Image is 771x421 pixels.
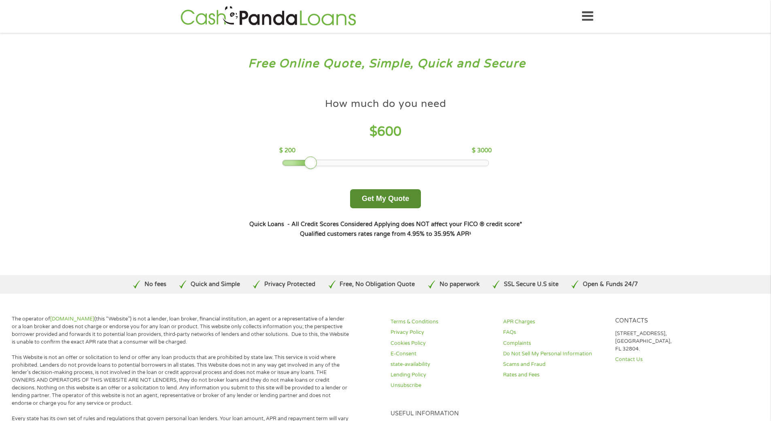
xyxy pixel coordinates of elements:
p: $ 200 [279,146,295,155]
a: E-Consent [391,350,493,358]
p: $ 3000 [472,146,492,155]
strong: Quick Loans - All Credit Scores Considered [249,221,372,228]
a: Terms & Conditions [391,318,493,326]
a: Privacy Policy [391,329,493,336]
a: Contact Us [615,356,718,363]
a: Complaints [503,340,606,347]
h4: How much do you need [325,97,446,111]
a: FAQs [503,329,606,336]
p: Quick and Simple [191,280,240,289]
a: Do Not Sell My Personal Information [503,350,606,358]
a: Rates and Fees [503,371,606,379]
img: GetLoanNow Logo [178,5,359,28]
p: No fees [144,280,166,289]
a: state-availability [391,361,493,368]
p: No paperwork [440,280,480,289]
h4: $ [279,124,492,140]
h4: Contacts [615,317,718,325]
p: Free, No Obligation Quote [340,280,415,289]
button: Get My Quote [350,189,421,208]
p: Open & Funds 24/7 [583,280,638,289]
a: Cookies Policy [391,340,493,347]
strong: Qualified customers rates range from 4.95% to 35.95% APR¹ [300,231,471,237]
h4: Useful Information [391,410,718,418]
span: 600 [377,124,401,139]
p: Privacy Protected [264,280,315,289]
p: This Website is not an offer or solicitation to lend or offer any loan products that are prohibit... [12,354,349,407]
p: The operator of (this “Website”) is not a lender, loan broker, financial institution, an agent or... [12,315,349,346]
h3: Free Online Quote, Simple, Quick and Secure [23,56,748,71]
a: APR Charges [503,318,606,326]
p: SSL Secure U.S site [504,280,559,289]
a: Unsubscribe [391,382,493,389]
a: Scams and Fraud [503,361,606,368]
a: [DOMAIN_NAME] [50,316,94,322]
strong: Applying does NOT affect your FICO ® credit score* [374,221,522,228]
p: [STREET_ADDRESS], [GEOGRAPHIC_DATA], FL 32804. [615,330,718,353]
a: Lending Policy [391,371,493,379]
